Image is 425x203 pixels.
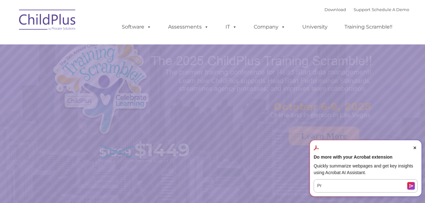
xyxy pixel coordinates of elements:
[162,21,215,33] a: Assessments
[372,7,409,12] a: Schedule A Demo
[219,21,243,33] a: IT
[354,7,370,12] a: Support
[296,21,334,33] a: University
[338,21,399,33] a: Training Scramble!!
[247,21,292,33] a: Company
[324,7,346,12] a: Download
[324,7,409,12] font: |
[289,127,359,145] a: Learn More
[16,5,79,37] img: ChildPlus by Procare Solutions
[115,21,158,33] a: Software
